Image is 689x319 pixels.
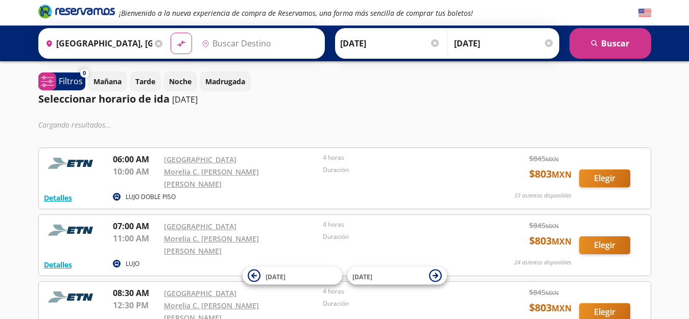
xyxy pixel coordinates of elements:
[172,93,198,106] p: [DATE]
[169,76,192,87] p: Noche
[266,272,286,281] span: [DATE]
[44,192,72,203] button: Detalles
[529,233,572,249] span: $ 803
[119,8,473,18] em: ¡Bienvenido a la nueva experiencia de compra de Reservamos, una forma más sencilla de comprar tus...
[113,299,159,311] p: 12:30 PM
[454,31,554,56] input: Opcional
[579,169,630,187] button: Elegir
[347,267,447,285] button: [DATE]
[198,31,319,56] input: Buscar Destino
[352,272,372,281] span: [DATE]
[113,220,159,232] p: 07:00 AM
[163,71,197,91] button: Noche
[529,166,572,182] span: $ 803
[529,300,572,315] span: $ 803
[113,165,159,178] p: 10:00 AM
[340,31,440,56] input: Elegir Fecha
[545,155,559,163] small: MXN
[569,28,651,59] button: Buscar
[130,71,161,91] button: Tarde
[545,289,559,297] small: MXN
[135,76,155,87] p: Tarde
[323,165,477,175] p: Duración
[200,71,251,91] button: Madrugada
[323,287,477,296] p: 4 horas
[514,191,572,200] p: 33 asientos disponibles
[529,287,559,298] span: $ 845
[243,267,342,285] button: [DATE]
[323,153,477,162] p: 4 horas
[113,153,159,165] p: 06:00 AM
[529,153,559,164] span: $ 845
[126,259,139,268] p: LUJO
[44,287,100,307] img: RESERVAMOS
[41,31,153,56] input: Buscar Origen
[205,76,245,87] p: Madrugada
[113,232,159,244] p: 11:00 AM
[38,4,115,19] i: Brand Logo
[579,236,630,254] button: Elegir
[83,69,86,78] span: 0
[552,303,572,314] small: MXN
[126,192,176,202] p: LUJO DOBLE PISO
[323,299,477,308] p: Duración
[59,75,83,87] p: Filtros
[44,220,100,240] img: RESERVAMOS
[164,155,236,164] a: [GEOGRAPHIC_DATA]
[38,72,85,90] button: 0Filtros
[323,232,477,241] p: Duración
[164,234,259,256] a: Morelia C. [PERSON_NAME] [PERSON_NAME]
[44,259,72,270] button: Detalles
[164,222,236,231] a: [GEOGRAPHIC_DATA]
[38,91,170,107] p: Seleccionar horario de ida
[88,71,127,91] button: Mañana
[529,220,559,231] span: $ 845
[38,120,111,130] em: Cargando resultados ...
[545,222,559,230] small: MXN
[93,76,122,87] p: Mañana
[44,153,100,174] img: RESERVAMOS
[38,4,115,22] a: Brand Logo
[164,167,259,189] a: Morelia C. [PERSON_NAME] [PERSON_NAME]
[638,7,651,19] button: English
[552,169,572,180] small: MXN
[323,220,477,229] p: 4 horas
[514,258,572,267] p: 24 asientos disponibles
[552,236,572,247] small: MXN
[113,287,159,299] p: 08:30 AM
[164,288,236,298] a: [GEOGRAPHIC_DATA]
